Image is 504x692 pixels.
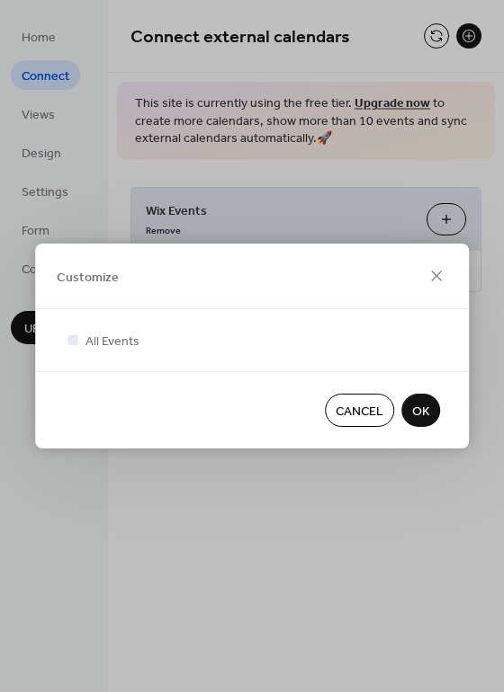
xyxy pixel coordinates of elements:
[412,403,429,421] span: OK
[401,394,440,427] button: OK
[336,403,383,421] span: Cancel
[85,333,139,351] span: All Events
[57,268,119,287] span: Customize
[325,394,394,427] button: Cancel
